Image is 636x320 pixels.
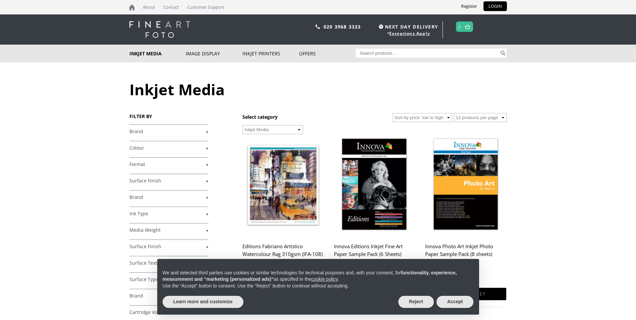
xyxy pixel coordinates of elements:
[334,134,415,236] img: Innova Editions Inkjet Fine Art Paper Sample Pack (6 Sheets)
[129,194,209,201] a: +
[242,45,299,62] a: Inkjet Printers
[437,296,474,308] button: Accept
[129,276,209,283] a: +
[129,79,507,100] h1: Inkjet Media
[465,24,470,29] img: basket.svg
[334,134,415,283] a: Innova Editions Inkjet Fine Art Paper Sample Pack (6 Sheets) £7.99 inc VAT
[129,239,209,253] h4: Surface Finish
[299,45,356,62] a: Offers
[242,114,278,120] h3: Select category
[163,270,474,283] p: We and selected third parties use cookies or similar technologies for technical purposes and, wit...
[152,254,484,320] div: Notice
[129,21,190,38] img: logo-white.svg
[393,113,452,122] select: Shop order
[499,49,507,58] button: Search
[129,305,209,319] h4: Cartridge Volume
[425,134,506,236] img: Innova Photo Art Inkjet Photo Paper Sample Pack (8 sheets)
[458,22,461,32] a: 0
[163,270,457,282] strong: functionality, experience, measurement and “marketing (personalized ads)”
[129,211,209,217] a: +
[315,24,320,29] img: phone.svg
[129,256,209,269] h4: Surface Texture
[425,134,506,283] a: Innova Photo Art Inkjet Photo Paper Sample Pack (8 sheets) £7.99 inc VAT
[129,309,209,316] a: +
[377,23,438,31] span: NEXT DAY DELIVERY
[389,31,430,36] a: Exceptions Apply
[242,240,324,267] h2: Editions Fabriano Artistico Watercolour Rag 310gsm (IFA-108)
[129,45,186,62] a: Inkjet Media
[129,293,209,299] a: +
[129,174,209,187] h4: Surface Finish
[129,178,209,184] a: +
[311,276,338,282] a: cookie policy
[129,113,209,119] h3: FILTER BY
[129,145,209,151] a: +
[186,45,242,62] a: Image Display
[129,190,209,204] h4: Brand
[129,124,209,138] h4: Brand
[456,1,482,11] a: Register
[129,289,209,302] h4: Brand
[483,1,507,11] a: LOGIN
[129,207,209,220] h4: Ink Type
[379,24,383,29] img: time.svg
[163,283,474,289] p: Use the “Accept” button to consent. Use the “Reject” button to continue without accepting.
[242,134,324,283] a: Editions Fabriano Artistico Watercolour Rag 310gsm (IFA-108) £6.29
[324,23,361,30] a: 020 3968 3333
[129,161,209,168] a: +
[334,240,415,267] h2: Innova Editions Inkjet Fine Art Paper Sample Pack (6 Sheets)
[129,141,209,154] h4: Colour
[129,227,209,233] a: +
[129,244,209,250] a: +
[356,49,499,58] input: Search products…
[163,296,243,308] button: Learn more and customize
[242,134,324,236] img: Editions Fabriano Artistico Watercolour Rag 310gsm (IFA-108)
[129,223,209,236] h4: Media Weight
[425,240,506,267] h2: Innova Photo Art Inkjet Photo Paper Sample Pack (8 sheets)
[129,157,209,171] h4: Format
[129,128,209,135] a: +
[129,272,209,286] h4: Surface Type
[398,296,434,308] button: Reject
[129,260,209,266] a: +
